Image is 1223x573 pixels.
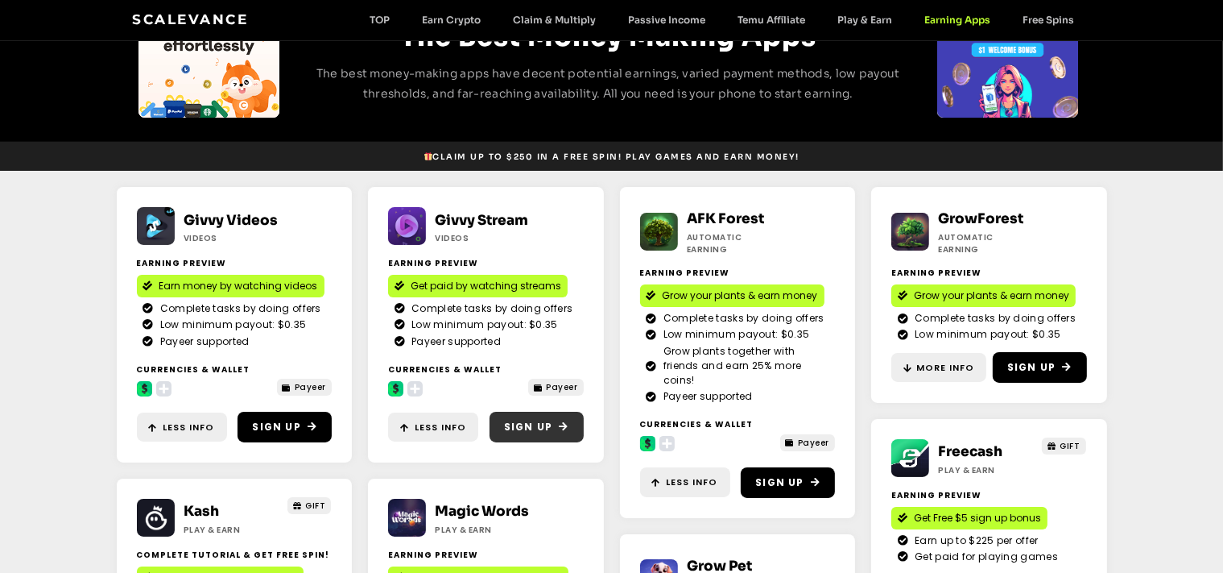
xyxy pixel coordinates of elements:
[415,421,466,434] span: Less Info
[137,549,333,561] h2: complete tutorial & get free spin!
[137,275,324,297] a: Earn money by watching videos
[184,212,278,229] a: Givvy Videos
[891,507,1047,529] a: Get Free $5 sign up bonus
[640,467,730,497] a: Less Info
[911,550,1058,564] span: Get paid for playing games
[891,353,986,383] a: More Info
[938,210,1023,227] a: GrowForest
[238,412,332,442] a: Sign Up
[741,467,835,498] a: Sign Up
[252,420,300,434] span: Sign Up
[938,231,1035,255] h2: Automatic earning
[640,418,758,430] h2: Currencies & Wallet
[435,212,528,229] a: Givvy Stream
[156,318,307,332] span: Low minimum payout: $0.35
[1007,14,1091,26] a: Free Spins
[659,327,810,342] span: Low minimum payout: $0.35
[613,14,722,26] a: Passive Income
[184,524,281,536] h2: Play & Earn
[435,524,532,536] h2: Play & Earn
[137,363,254,376] h2: Currencies & Wallet
[528,379,584,396] a: Payeer
[914,289,1069,303] span: Grow your plants & earn money
[156,334,250,349] span: Payeer supported
[388,413,478,442] a: Less Info
[663,289,818,303] span: Grow your plants & earn money
[911,311,1076,326] span: Complete tasks by doing offers
[891,284,1076,307] a: Grow your plants & earn money
[137,257,333,269] h2: Earning Preview
[156,301,321,316] span: Complete tasks by doing offers
[755,475,804,490] span: Sign Up
[498,14,613,26] a: Claim & Multiply
[640,267,836,279] h2: Earning Preview
[354,14,1091,26] nav: Menu
[295,381,326,393] span: Payeer
[490,412,584,442] a: Sign Up
[407,334,501,349] span: Payeer supported
[659,311,824,326] span: Complete tasks by doing offers
[938,464,1035,476] h2: Play & Earn
[504,420,552,434] span: Sign Up
[659,389,753,404] span: Payeer supported
[417,147,806,167] a: 🎁Claim up to $250 in a free spin! Play games and earn money!
[435,232,532,244] h2: Videos
[1060,440,1080,452] span: GIFT
[435,503,529,520] a: Magic Words
[287,497,332,514] a: GIFT
[687,231,784,255] h2: Automatic earning
[354,14,407,26] a: TOP
[687,210,764,227] a: AFK Forest
[667,475,718,489] span: Less Info
[163,421,215,434] span: Less Info
[305,500,325,512] span: GIFT
[909,14,1007,26] a: Earning Apps
[911,534,1039,548] span: Earn up to $225 per offer
[1042,438,1086,455] a: GIFT
[133,11,249,27] a: Scalevance
[407,301,572,316] span: Complete tasks by doing offers
[911,327,1061,342] span: Low minimum payout: $0.35
[938,443,1002,460] a: Freecash
[310,64,907,104] p: The best money-making apps have decent potential earnings, varied payment methods, low payout thr...
[184,232,281,244] h2: Videos
[411,279,561,293] span: Get paid by watching streams
[388,257,584,269] h2: Earning Preview
[891,489,1087,501] h2: Earning Preview
[388,275,568,297] a: Get paid by watching streams
[547,381,578,393] span: Payeer
[388,363,506,376] h2: Currencies & Wallet
[659,344,828,388] span: Grow plants together with friends and earn 25% more coins!
[1007,360,1056,375] span: Sign Up
[798,437,829,449] span: Payeer
[137,413,227,442] a: Less Info
[407,14,498,26] a: Earn Crypto
[424,152,432,160] img: 🎁
[159,279,318,293] span: Earn money by watching videos
[184,503,219,520] a: Kash
[780,434,836,451] a: Payeer
[822,14,909,26] a: Play & Earn
[388,549,584,561] h2: Earning Preview
[891,267,1087,279] h2: Earning Preview
[640,284,824,307] a: Grow your plants & earn money
[916,361,974,375] span: More Info
[993,352,1087,383] a: Sign Up
[722,14,822,26] a: Temu Affiliate
[424,151,799,163] span: Claim up to $250 in a free spin! Play games and earn money!
[277,379,333,396] a: Payeer
[407,318,558,332] span: Low minimum payout: $0.35
[914,511,1041,525] span: Get Free $5 sign up bonus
